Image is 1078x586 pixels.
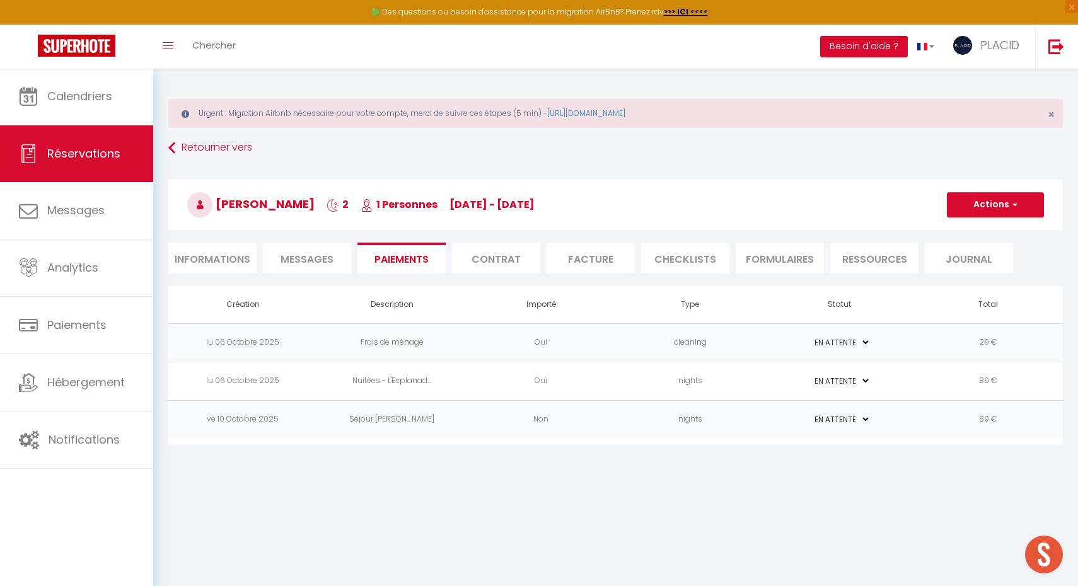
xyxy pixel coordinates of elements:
[47,202,105,218] span: Messages
[641,243,729,273] li: CHECKLISTS
[467,323,616,362] td: Oui
[925,243,1013,273] li: Journal
[168,137,1063,159] a: Retourner vers
[736,243,824,273] li: FORMULAIRES
[914,323,1064,362] td: 29 €
[168,286,318,323] th: Création
[318,400,467,439] td: Séjour [PERSON_NAME]
[318,286,467,323] th: Description
[765,286,914,323] th: Statut
[38,35,115,57] img: Super Booking
[168,99,1063,128] div: Urgent : Migration Airbnb nécessaire pour votre compte, merci de suivre ces étapes (5 min) -
[914,362,1064,400] td: 89 €
[47,88,112,104] span: Calendriers
[467,362,616,400] td: Oui
[616,362,765,400] td: nights
[547,108,625,118] a: [URL][DOMAIN_NAME]
[449,197,535,212] span: [DATE] - [DATE]
[820,36,908,57] button: Besoin d'aide ?
[47,317,107,333] span: Paiements
[168,362,318,400] td: lu 06 Octobre 2025
[467,286,616,323] th: Importé
[980,37,1019,53] span: PLACID
[47,260,98,275] span: Analytics
[47,146,120,161] span: Réservations
[616,286,765,323] th: Type
[830,243,919,273] li: Ressources
[947,192,1044,217] button: Actions
[1048,106,1055,122] span: ×
[187,196,315,212] span: [PERSON_NAME]
[1048,38,1064,54] img: logout
[1025,536,1063,573] div: Ouvrir le chat
[168,323,318,362] td: lu 06 Octobre 2025
[1048,109,1055,120] button: Close
[452,243,540,273] li: Contrat
[168,243,257,273] li: Informations
[361,197,438,212] span: 1 Personnes
[49,432,120,447] span: Notifications
[168,400,318,439] td: ve 10 Octobre 2025
[318,323,467,362] td: Frais de ménage
[327,197,349,212] span: 2
[616,400,765,439] td: nights
[944,25,1035,69] a: ... PLACID
[953,36,972,55] img: ...
[467,400,616,439] td: Non
[664,6,708,17] a: >>> ICI <<<<
[547,243,635,273] li: Facture
[318,362,467,400] td: Nuitées - L'Esplanad...
[183,25,245,69] a: Chercher
[914,286,1064,323] th: Total
[616,323,765,362] td: cleaning
[914,400,1064,439] td: 89 €
[192,38,236,52] span: Chercher
[357,243,446,273] li: Paiements
[47,374,125,390] span: Hébergement
[281,252,333,267] span: Messages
